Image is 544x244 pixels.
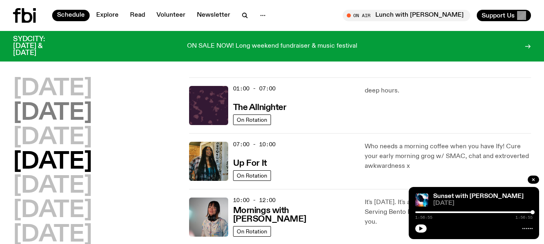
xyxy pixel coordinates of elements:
p: deep hours. [365,86,531,96]
a: Explore [91,10,123,21]
a: Mornings with [PERSON_NAME] [233,205,355,224]
button: [DATE] [13,151,92,174]
span: 1:56:55 [415,215,432,220]
img: Simon Caldwell stands side on, looking downwards. He has headphones on. Behind him is a brightly ... [415,193,428,207]
a: Schedule [52,10,90,21]
h3: The Allnighter [233,103,286,112]
h3: SYDCITY: [DATE] & [DATE] [13,36,65,57]
span: 10:00 - 12:00 [233,196,275,204]
a: On Rotation [233,114,271,125]
button: On AirLunch with [PERSON_NAME] [343,10,470,21]
a: Newsletter [192,10,235,21]
span: On Rotation [237,117,267,123]
p: Who needs a morning coffee when you have Ify! Cure your early morning grog w/ SMAC, chat and extr... [365,142,531,171]
span: 1:56:55 [515,215,533,220]
img: Ify - a Brown Skin girl with black braided twists, looking up to the side with her tongue stickin... [189,142,228,181]
img: Kana Frazer is smiling at the camera with her head tilted slightly to her left. She wears big bla... [189,198,228,237]
span: [DATE] [433,200,533,207]
a: Sunset with [PERSON_NAME] [433,193,524,200]
a: On Rotation [233,226,271,237]
button: [DATE] [13,102,92,125]
h3: Up For It [233,159,267,168]
a: Read [125,10,150,21]
p: ON SALE NOW! Long weekend fundraiser & music festival [187,43,357,50]
p: It's [DATE]. It's a good Morning with [PERSON_NAME]. Serving Bento Box at 11:00am, tasty Japanese... [365,198,531,227]
h3: Mornings with [PERSON_NAME] [233,207,355,224]
span: On Rotation [237,172,267,178]
span: 01:00 - 07:00 [233,85,275,92]
a: Up For It [233,158,267,168]
span: Support Us [482,12,515,19]
a: Volunteer [152,10,190,21]
span: 07:00 - 10:00 [233,141,275,148]
a: The Allnighter [233,102,286,112]
button: Support Us [477,10,531,21]
button: [DATE] [13,126,92,149]
button: [DATE] [13,77,92,100]
button: [DATE] [13,175,92,198]
a: On Rotation [233,170,271,181]
span: On Rotation [237,228,267,234]
button: [DATE] [13,199,92,222]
